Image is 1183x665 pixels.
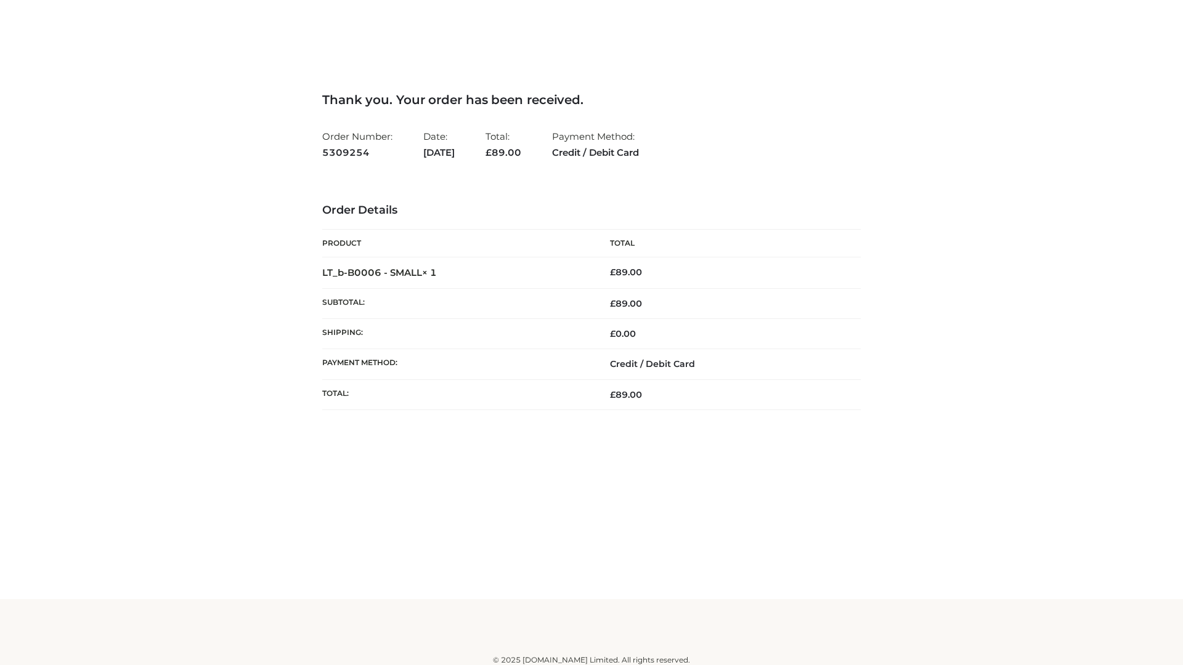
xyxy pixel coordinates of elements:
h3: Thank you. Your order has been received. [322,92,861,107]
th: Total: [322,379,591,409]
bdi: 89.00 [610,267,642,278]
li: Order Number: [322,126,392,163]
bdi: 0.00 [610,328,636,339]
li: Date: [423,126,455,163]
h3: Order Details [322,204,861,217]
td: Credit / Debit Card [591,349,861,379]
strong: LT_b-B0006 - SMALL [322,267,437,278]
li: Total: [486,126,521,163]
strong: × 1 [422,267,437,278]
span: 89.00 [610,298,642,309]
strong: [DATE] [423,145,455,161]
strong: 5309254 [322,145,392,161]
span: £ [486,147,492,158]
span: £ [610,328,616,339]
th: Payment method: [322,349,591,379]
span: £ [610,389,616,400]
strong: Credit / Debit Card [552,145,639,161]
span: £ [610,267,616,278]
th: Subtotal: [322,288,591,318]
span: 89.00 [610,389,642,400]
th: Product [322,230,591,257]
span: 89.00 [486,147,521,158]
th: Shipping: [322,319,591,349]
span: £ [610,298,616,309]
th: Total [591,230,861,257]
li: Payment Method: [552,126,639,163]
